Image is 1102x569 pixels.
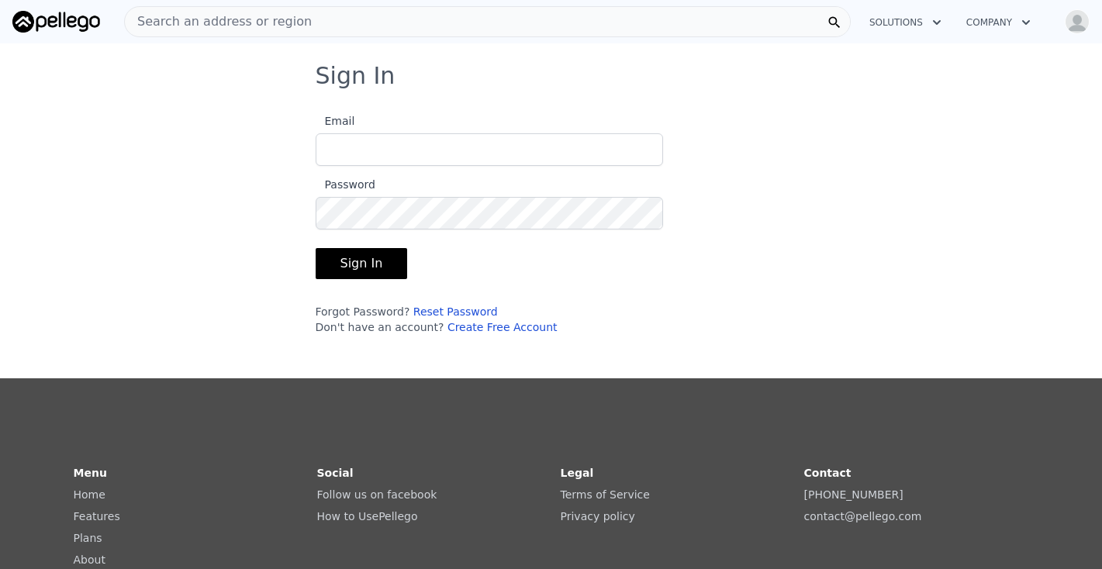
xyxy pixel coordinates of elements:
[74,532,102,544] a: Plans
[12,11,100,33] img: Pellego
[804,488,903,501] a: [PHONE_NUMBER]
[561,467,594,479] strong: Legal
[317,467,354,479] strong: Social
[804,510,922,522] a: contact@pellego.com
[954,9,1043,36] button: Company
[804,467,852,479] strong: Contact
[1065,9,1090,34] img: avatar
[561,488,650,501] a: Terms of Service
[74,510,120,522] a: Features
[317,510,418,522] a: How to UsePellego
[316,304,663,335] div: Forgot Password? Don't have an account?
[316,115,355,127] span: Email
[316,248,408,279] button: Sign In
[74,488,105,501] a: Home
[413,305,498,318] a: Reset Password
[317,488,437,501] a: Follow us on facebook
[316,197,663,229] input: Password
[316,178,375,191] span: Password
[316,133,663,166] input: Email
[125,12,312,31] span: Search an address or region
[74,553,105,566] a: About
[857,9,954,36] button: Solutions
[447,321,558,333] a: Create Free Account
[74,467,107,479] strong: Menu
[316,62,787,90] h3: Sign In
[561,510,635,522] a: Privacy policy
